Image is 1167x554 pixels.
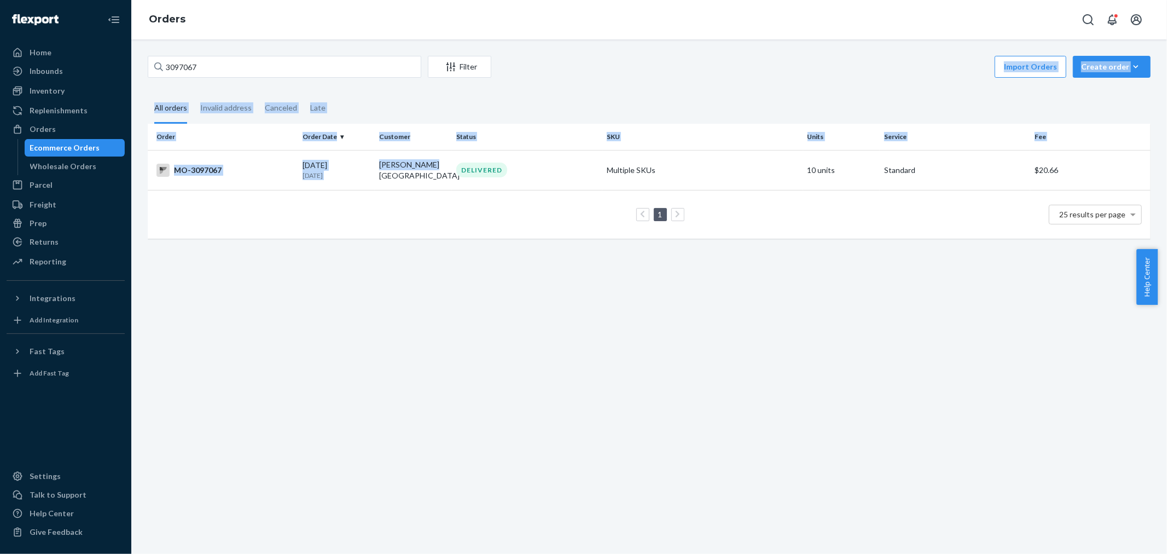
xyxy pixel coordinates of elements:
[30,66,63,77] div: Inbounds
[1077,9,1099,31] button: Open Search Box
[265,94,297,122] div: Canceled
[30,236,59,247] div: Returns
[30,218,47,229] div: Prep
[30,180,53,191] div: Parcel
[25,158,125,175] a: Wholesale Orders
[303,160,371,180] div: [DATE]
[154,94,187,124] div: All orders
[7,311,125,329] a: Add Integration
[7,102,125,119] a: Replenishments
[30,124,56,135] div: Orders
[884,165,1026,176] p: Standard
[30,527,83,538] div: Give Feedback
[1073,56,1151,78] button: Create order
[602,124,803,150] th: SKU
[803,124,880,150] th: Units
[7,120,125,138] a: Orders
[30,471,61,482] div: Settings
[7,82,125,100] a: Inventory
[30,508,74,519] div: Help Center
[298,124,375,150] th: Order Date
[7,290,125,307] button: Integrations
[375,150,452,190] td: [PERSON_NAME][GEOGRAPHIC_DATA]
[7,215,125,232] a: Prep
[7,196,125,213] a: Freight
[1030,150,1151,190] td: $20.66
[7,365,125,382] a: Add Fast Tag
[30,256,66,267] div: Reporting
[1101,9,1123,31] button: Open notifications
[303,171,371,180] p: [DATE]
[7,505,125,522] a: Help Center
[803,150,880,190] td: 10 units
[602,150,803,190] td: Multiple SKUs
[1136,249,1158,305] button: Help Center
[7,253,125,270] a: Reporting
[7,233,125,251] a: Returns
[30,368,69,378] div: Add Fast Tag
[1125,9,1147,31] button: Open account menu
[30,199,56,210] div: Freight
[7,468,125,485] a: Settings
[30,293,76,304] div: Integrations
[7,486,125,504] a: Talk to Support
[25,139,125,157] a: Ecommerce Orders
[7,62,125,80] a: Inbounds
[30,161,97,172] div: Wholesale Orders
[30,105,88,116] div: Replenishments
[428,56,491,78] button: Filter
[30,142,100,153] div: Ecommerce Orders
[7,44,125,61] a: Home
[379,132,448,141] div: Customer
[30,85,65,96] div: Inventory
[148,56,421,78] input: Search orders
[1030,124,1151,150] th: Fee
[30,489,86,500] div: Talk to Support
[30,346,65,357] div: Fast Tags
[1060,210,1126,219] span: 25 results per page
[156,164,294,177] div: MO-3097067
[7,176,125,194] a: Parcel
[880,124,1030,150] th: Service
[30,315,78,325] div: Add Integration
[995,56,1066,78] button: Import Orders
[7,523,125,541] button: Give Feedback
[200,94,252,122] div: Invalid address
[148,124,298,150] th: Order
[452,124,602,150] th: Status
[7,343,125,360] button: Fast Tags
[30,47,51,58] div: Home
[149,13,185,25] a: Orders
[656,210,665,219] a: Page 1 is your current page
[456,163,507,177] div: DELIVERED
[103,9,125,31] button: Close Navigation
[1081,61,1142,72] div: Create order
[310,94,326,122] div: Late
[428,61,491,72] div: Filter
[140,4,194,36] ol: breadcrumbs
[12,14,59,25] img: Flexport logo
